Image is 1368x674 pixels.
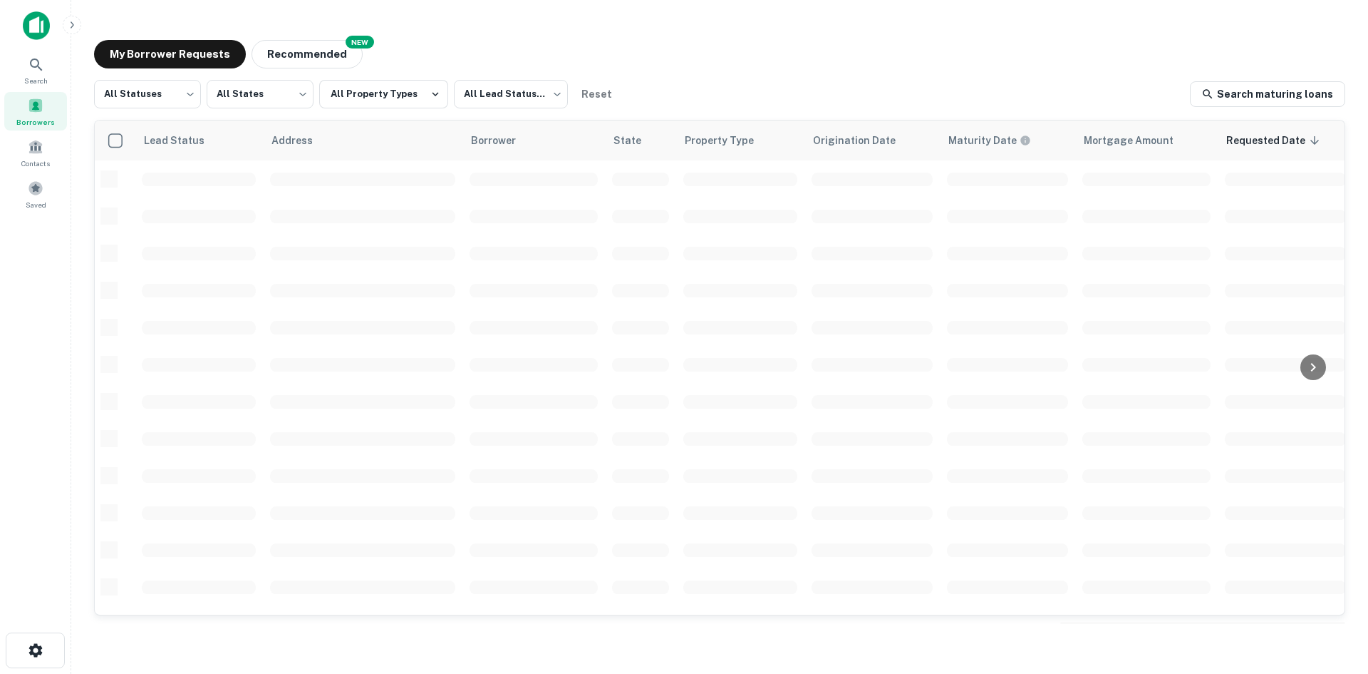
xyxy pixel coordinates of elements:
[346,36,374,48] div: NEW
[948,133,1031,148] div: Maturity dates displayed may be estimated. Please contact the lender for the most accurate maturi...
[94,76,201,113] div: All Statuses
[948,133,1050,148] span: Maturity dates displayed may be estimated. Please contact the lender for the most accurate maturi...
[135,121,263,160] th: Lead Status
[24,75,48,86] span: Search
[804,121,940,160] th: Origination Date
[948,133,1017,148] h6: Maturity Date
[319,80,448,108] button: All Property Types
[605,121,676,160] th: State
[263,121,462,160] th: Address
[94,40,246,68] button: My Borrower Requests
[143,132,223,149] span: Lead Status
[26,199,46,210] span: Saved
[4,51,67,89] a: Search
[676,121,804,160] th: Property Type
[1084,132,1192,149] span: Mortgage Amount
[21,158,50,169] span: Contacts
[613,132,660,149] span: State
[207,76,313,113] div: All States
[1218,121,1353,160] th: Requested Date
[1075,121,1218,160] th: Mortgage Amount
[4,92,67,131] a: Borrowers
[271,132,331,149] span: Address
[940,121,1075,160] th: Maturity dates displayed may be estimated. Please contact the lender for the most accurate maturi...
[4,133,67,172] a: Contacts
[813,132,914,149] span: Origination Date
[1226,132,1324,149] span: Requested Date
[1190,81,1345,107] a: Search maturing loans
[23,11,50,40] img: capitalize-icon.png
[471,132,534,149] span: Borrower
[1297,560,1368,628] iframe: Chat Widget
[4,175,67,213] a: Saved
[454,76,568,113] div: All Lead Statuses
[462,121,605,160] th: Borrower
[574,80,619,108] button: Reset
[685,132,772,149] span: Property Type
[16,116,55,128] span: Borrowers
[252,40,363,68] button: Recommended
